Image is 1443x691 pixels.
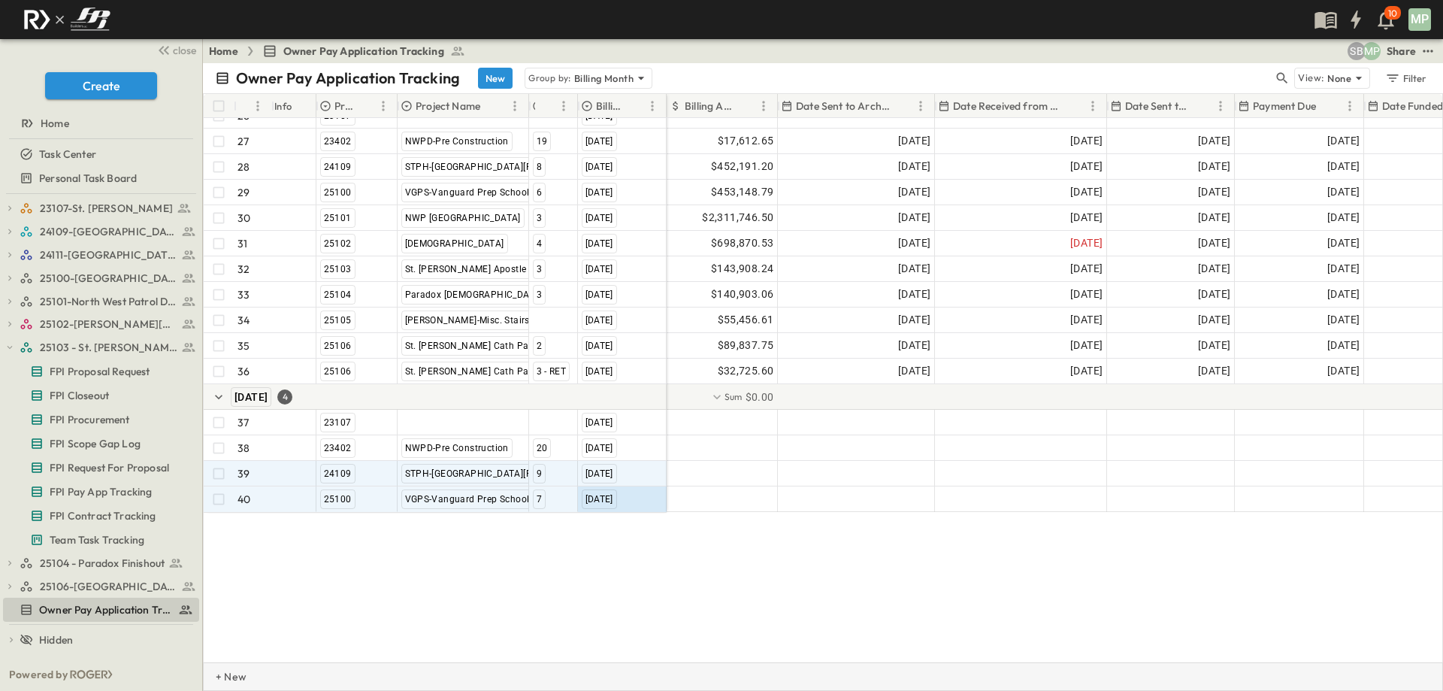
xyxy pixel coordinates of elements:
span: 25104 [324,289,352,300]
span: 19 [537,136,548,147]
button: Sort [895,98,912,114]
span: $453,148.79 [711,183,773,201]
p: None [1327,71,1351,86]
button: Menu [506,97,524,115]
div: FPI Contract Trackingtest [3,504,199,528]
span: [DATE] [1327,235,1360,252]
span: 23107 [324,111,352,121]
span: NWP [GEOGRAPHIC_DATA] [405,213,521,223]
span: [DATE] [585,494,613,505]
button: close [151,39,199,60]
span: [DATE] [1327,260,1360,277]
div: Filter [1384,70,1427,86]
a: Task Center [3,144,196,165]
span: [DATE] [898,209,930,226]
span: Owner Pay Application Tracking [39,602,172,617]
p: Billing Amount [685,98,735,114]
button: Filter [1379,68,1431,89]
div: 23107-St. [PERSON_NAME]test [3,196,199,220]
p: 35 [237,338,250,353]
div: Personal Task Boardtest [3,166,199,190]
button: Sort [627,98,643,114]
div: Monica Pruteanu (mpruteanu@fpibuilders.com) [1363,42,1381,60]
button: Menu [249,97,267,115]
span: [DATE] [585,443,613,453]
nav: breadcrumbs [209,44,474,59]
div: 25104 - Paradox Finishouttest [3,551,199,575]
img: c8d7d1ed905e502e8f77bf7063faec64e13b34fdb1f2bdd94b0e311fc34f8000.png [18,4,116,35]
a: FPI Closeout [3,385,196,406]
span: [DATE] [1327,311,1360,329]
span: 25106-St. Andrews Parking Lot [40,579,177,594]
span: [DATE] [1198,362,1230,380]
span: [DATE] [585,136,613,147]
span: 6 [537,187,542,198]
p: Date Funded [1382,98,1443,114]
a: FPI Scope Gap Log [3,433,196,454]
span: [DEMOGRAPHIC_DATA] [405,238,504,249]
span: FPI Procurement [50,412,130,427]
p: Owner Pay Application Tracking [236,68,460,89]
p: 31 [237,236,247,251]
span: STPH-[GEOGRAPHIC_DATA][PERSON_NAME] [405,162,596,172]
span: 25101 [324,213,352,223]
span: [DATE] [898,286,930,303]
p: 33 [237,287,250,302]
a: 25100-Vanguard Prep School [20,268,196,289]
span: FPI Pay App Tracking [50,484,152,499]
span: 3 - RET [537,366,567,377]
a: 25102-Christ The Redeemer Anglican Church [20,314,196,335]
span: STPH-[GEOGRAPHIC_DATA][PERSON_NAME] [405,468,596,479]
p: Date Sent to Owner [1125,98,1192,114]
span: [DATE] [585,162,613,172]
span: [DATE] [898,260,930,277]
a: Owner Pay Application Tracking [3,599,196,620]
span: close [173,43,196,58]
p: Sum [725,390,743,403]
span: [DATE] [1070,158,1103,175]
button: Sort [358,98,374,114]
span: 25106 [324,366,352,377]
span: [DATE] [1198,209,1230,226]
span: 25102-Christ The Redeemer Anglican Church [40,317,177,332]
a: Home [209,44,238,59]
span: 25100-Vanguard Prep School [40,271,177,286]
div: 25101-North West Patrol Divisiontest [3,289,199,314]
button: Menu [374,97,392,115]
span: 23107-St. [PERSON_NAME] [40,201,173,216]
span: [DATE] [234,391,268,403]
span: Team Task Tracking [50,532,144,547]
span: 3 [537,213,542,223]
p: 28 [237,159,250,174]
a: 25101-North West Patrol Division [20,291,196,312]
a: FPI Contract Tracking [3,505,196,526]
span: [DATE] [1070,286,1103,303]
span: VGPS-Vanguard Prep School Aledo [405,494,557,505]
span: $55,456.61 [718,311,774,329]
span: $140,903.06 [711,286,773,303]
span: [DATE] [585,289,613,300]
span: 23107 [324,417,352,428]
div: FPI Closeouttest [3,383,199,408]
span: 25101-North West Patrol Division [40,294,177,309]
button: Sort [240,98,256,114]
div: 25100-Vanguard Prep Schooltest [3,266,199,290]
p: Billing Month [574,71,634,86]
div: MP [1408,8,1431,31]
span: [PERSON_NAME]-Misc. Stairs [405,315,530,326]
span: 25103 - St. [PERSON_NAME] Phase 2 [40,340,177,355]
span: FPI Scope Gap Log [50,436,141,451]
span: [DATE] [585,366,613,377]
p: 37 [237,415,249,430]
span: [DATE] [1327,183,1360,201]
button: Menu [1212,97,1230,115]
div: 24109-St. Teresa of Calcutta Parish Halltest [3,220,199,244]
span: [DATE] [585,315,613,326]
span: [DATE] [585,264,613,274]
span: Personal Task Board [39,171,137,186]
button: Menu [555,97,573,115]
button: Menu [755,97,773,115]
p: 30 [237,211,250,226]
button: Sort [1319,98,1336,114]
p: 29 [237,185,250,200]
